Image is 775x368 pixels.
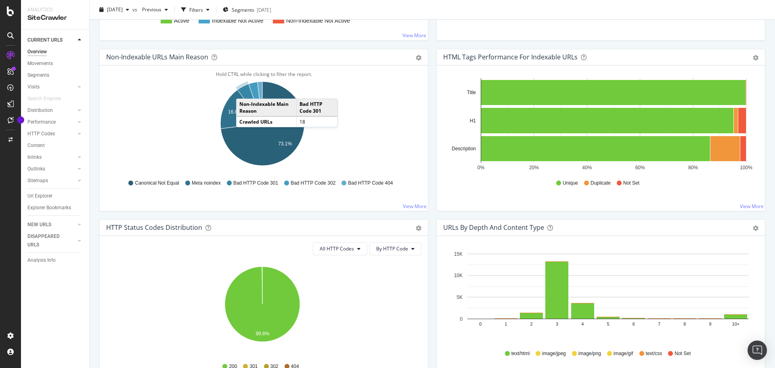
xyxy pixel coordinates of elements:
[635,165,645,170] text: 60%
[233,180,278,187] span: Bad HTTP Code 301
[753,55,758,61] div: gear
[27,204,71,212] div: Explorer Bookmarks
[732,322,740,326] text: 10+
[27,153,75,162] a: Inlinks
[27,6,83,13] div: Analytics
[106,53,208,61] div: Non-Indexable URLs Main Reason
[348,180,393,187] span: Bad HTTP Code 404
[27,153,42,162] div: Inlinks
[27,118,75,126] a: Performance
[27,106,53,115] div: Distribution
[27,165,45,173] div: Outlinks
[27,71,49,80] div: Segments
[582,165,592,170] text: 40%
[27,48,47,56] div: Overview
[278,141,292,147] text: 73.1%
[291,180,335,187] span: Bad HTTP Code 302
[614,350,633,357] span: image/gif
[530,322,533,326] text: 2
[27,59,84,68] a: Movements
[27,71,84,80] a: Segments
[27,48,84,56] a: Overview
[27,165,75,173] a: Outlinks
[443,249,756,343] svg: A chart.
[106,78,419,172] svg: A chart.
[454,273,463,278] text: 10K
[591,180,611,187] span: Duplicate
[542,350,566,357] span: image/jpeg
[467,90,476,95] text: Title
[27,192,84,200] a: Url Explorer
[132,6,139,13] span: vs
[402,32,426,39] a: View More
[529,165,539,170] text: 20%
[139,6,161,13] span: Previous
[296,99,337,116] td: Bad HTTP Code 301
[27,177,48,185] div: Sitemaps
[683,322,686,326] text: 8
[27,192,52,200] div: Url Explorer
[633,322,635,326] text: 6
[27,118,56,126] div: Performance
[313,242,367,255] button: All HTTP Codes
[623,180,639,187] span: Not Set
[174,17,189,24] text: Active
[296,116,337,127] td: 18
[192,180,221,187] span: Meta noindex
[452,146,476,151] text: Description
[27,13,83,23] div: SiteCrawler
[753,225,758,231] div: gear
[607,322,609,326] text: 5
[416,225,421,231] div: gear
[107,6,123,13] span: 2025 Aug. 9th
[320,245,354,252] span: All HTTP Codes
[27,130,55,138] div: HTTP Codes
[470,118,476,124] text: H1
[27,83,40,91] div: Visits
[237,116,296,127] td: Crawled URLs
[563,180,578,187] span: Unique
[189,6,203,13] div: Filters
[27,177,75,185] a: Sitemaps
[688,165,698,170] text: 80%
[27,59,53,68] div: Movements
[443,53,578,61] div: HTML Tags Performance for Indexable URLs
[674,350,691,357] span: Not Set
[578,350,601,357] span: image/png
[27,36,63,44] div: CURRENT URLS
[27,232,75,249] a: DISAPPEARED URLS
[27,256,56,265] div: Analysis Info
[505,322,507,326] text: 1
[135,180,179,187] span: Canonical Not Equal
[460,316,463,322] text: 0
[106,262,419,355] svg: A chart.
[106,223,202,231] div: HTTP Status Codes Distribution
[257,6,271,13] div: [DATE]
[740,203,764,210] a: View More
[27,36,75,44] a: CURRENT URLS
[96,3,132,16] button: [DATE]
[403,203,427,210] a: View More
[220,3,274,16] button: Segments[DATE]
[740,165,752,170] text: 100%
[27,256,84,265] a: Analysis Info
[369,242,421,255] button: By HTTP Code
[27,106,75,115] a: Distribution
[709,322,712,326] text: 9
[228,109,242,115] text: 16.8%
[27,141,84,150] a: Content
[27,130,75,138] a: HTTP Codes
[376,245,408,252] span: By HTTP Code
[416,55,421,61] div: gear
[27,204,84,212] a: Explorer Bookmarks
[27,141,45,150] div: Content
[286,17,350,24] text: Non-Indexable Not Active
[27,83,75,91] a: Visits
[212,17,264,24] text: Indexable Not Active
[256,331,269,336] text: 99.8%
[457,294,463,300] text: 5K
[443,78,756,172] svg: A chart.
